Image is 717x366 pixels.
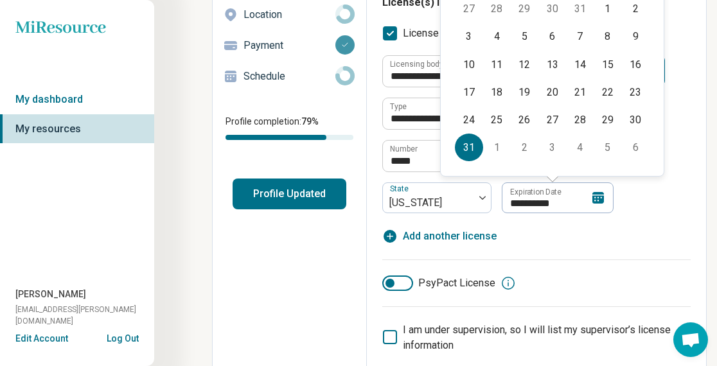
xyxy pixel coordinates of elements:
div: Choose Monday, August 25th, 2025 [483,106,511,134]
div: Choose Tuesday, August 19th, 2025 [511,78,538,106]
div: Choose Sunday, August 31st, 2025 [455,134,482,161]
div: Choose Sunday, August 17th, 2025 [455,78,482,106]
div: Choose Thursday, September 4th, 2025 [566,134,594,161]
p: Payment [243,38,335,53]
label: Type [390,103,407,110]
div: Choose Wednesday, August 6th, 2025 [538,22,566,50]
div: Choose Wednesday, August 27th, 2025 [538,106,566,134]
div: Choose Friday, August 8th, 2025 [594,22,621,50]
div: Choose Wednesday, August 20th, 2025 [538,78,566,106]
div: Profile completion [226,135,353,140]
span: 79 % [301,116,319,126]
button: Log Out [107,332,139,342]
div: Choose Tuesday, September 2nd, 2025 [511,134,538,161]
div: Choose Thursday, August 28th, 2025 [566,106,594,134]
div: Choose Saturday, August 23rd, 2025 [622,78,650,106]
div: Choose Monday, August 4th, 2025 [483,22,511,50]
div: Choose Thursday, August 14th, 2025 [566,51,594,78]
div: Choose Wednesday, September 3rd, 2025 [538,134,566,161]
div: Profile completion: [213,107,366,148]
div: Choose Tuesday, August 26th, 2025 [511,106,538,134]
span: I am under supervision, so I will list my supervisor’s license information [403,324,671,351]
input: credential.licenses.0.name [383,98,624,129]
p: Location [243,7,335,22]
div: Choose Sunday, August 24th, 2025 [455,106,482,134]
div: Choose Friday, August 15th, 2025 [594,51,621,78]
div: Choose Monday, September 1st, 2025 [483,134,511,161]
div: Choose Monday, August 18th, 2025 [483,78,511,106]
div: Choose Wednesday, August 13th, 2025 [538,51,566,78]
button: Profile Updated [233,179,346,209]
span: [EMAIL_ADDRESS][PERSON_NAME][DOMAIN_NAME] [15,304,154,327]
div: Choose Saturday, August 9th, 2025 [622,22,650,50]
label: PsyPact License [382,275,495,291]
div: Choose Sunday, August 3rd, 2025 [455,22,482,50]
span: [PERSON_NAME] [15,288,86,301]
div: Choose Friday, September 5th, 2025 [594,134,621,161]
div: Choose Sunday, August 10th, 2025 [455,51,482,78]
div: Choose Tuesday, August 12th, 2025 [511,51,538,78]
div: Choose Friday, August 22nd, 2025 [594,78,621,106]
label: Number [390,145,418,153]
a: Schedule [213,61,366,92]
div: Choose Thursday, August 21st, 2025 [566,78,594,106]
label: Licensing body (optional) [390,60,479,68]
label: State [390,184,411,193]
button: Add another license [382,229,497,244]
span: License [403,26,439,41]
span: Add another license [403,229,497,244]
div: Choose Thursday, August 7th, 2025 [566,22,594,50]
div: Choose Saturday, August 30th, 2025 [622,106,650,134]
a: Open chat [673,322,708,357]
div: Choose Saturday, September 6th, 2025 [622,134,650,161]
div: Choose Monday, August 11th, 2025 [483,51,511,78]
a: Payment [213,30,366,61]
p: Schedule [243,69,335,84]
div: Choose Friday, August 29th, 2025 [594,106,621,134]
div: Choose Tuesday, August 5th, 2025 [511,22,538,50]
button: Edit Account [15,332,68,345]
div: Choose Saturday, August 16th, 2025 [622,51,650,78]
